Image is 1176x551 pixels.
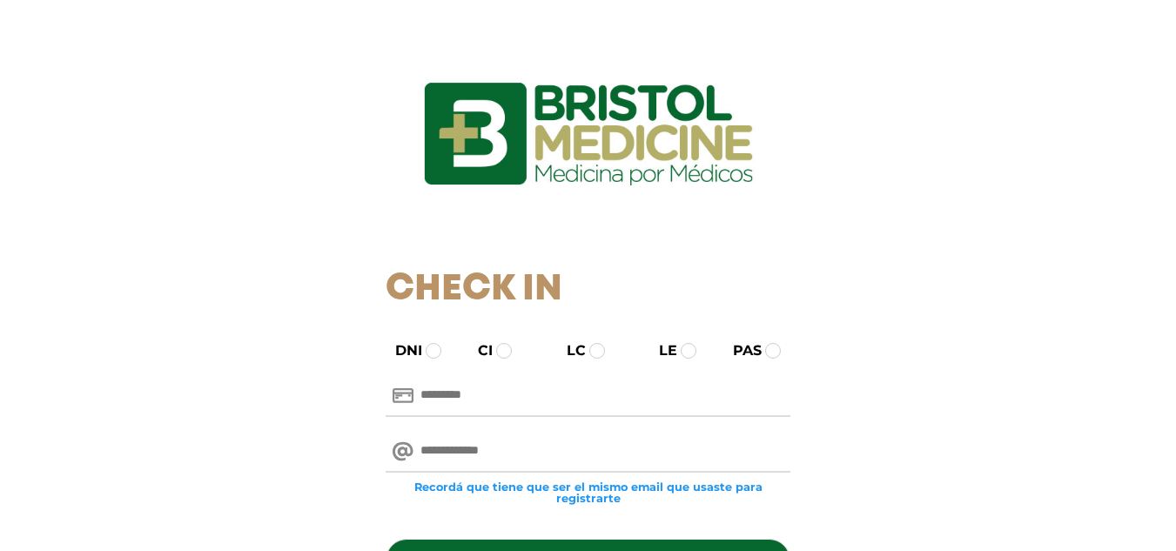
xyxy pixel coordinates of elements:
label: DNI [380,340,422,361]
img: logo_ingresarbristol.jpg [353,21,823,247]
label: CI [462,340,493,361]
small: Recordá que tiene que ser el mismo email que usaste para registrarte [386,481,790,504]
h1: Check In [386,268,790,312]
label: LE [643,340,677,361]
label: PAS [717,340,762,361]
label: LC [551,340,586,361]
